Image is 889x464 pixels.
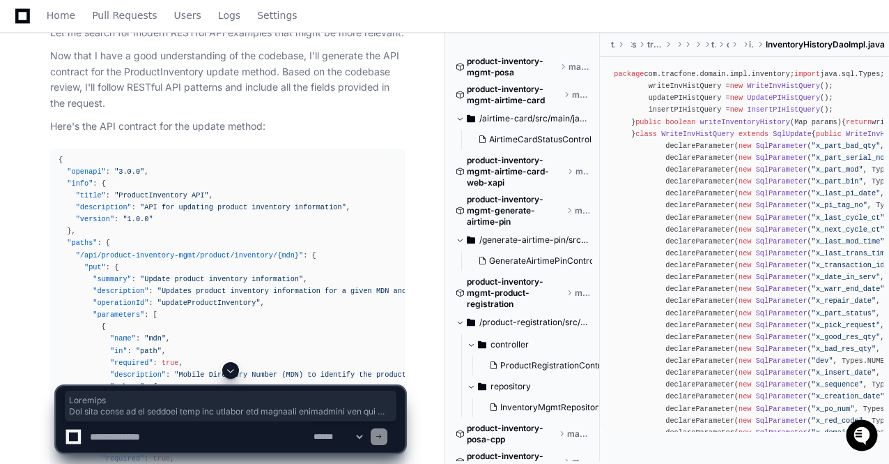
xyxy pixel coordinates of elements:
span: Settings [257,11,297,20]
span: , [346,203,350,211]
span: "x_last_pi_date" [812,189,881,197]
span: Pylon [139,218,169,228]
span: master [575,287,589,299]
span: "ProductInventory API" [114,191,209,200]
span: "x_next_cycle_ct" [812,225,885,234]
span: { [102,179,106,188]
span: new [739,297,751,305]
span: tracfone [711,39,716,50]
span: SqlParameter [756,357,807,365]
span: extends [739,130,768,138]
span: AirtimeCardStatusController.java [489,134,620,145]
span: "openapi" [67,167,105,176]
span: new [730,93,743,102]
span: SqlParameter [756,309,807,317]
span: "x_part_bin" [812,177,863,186]
span: , [72,227,76,235]
span: : [127,347,132,355]
span: SqlParameter [756,345,807,353]
span: "required" [110,359,153,367]
span: Home [47,11,75,20]
div: Start new chat [47,103,229,117]
span: SqlParameter [756,225,807,234]
span: : [144,310,148,319]
span: SqlParameter [756,249,807,257]
span: domain [727,39,729,50]
span: : [97,239,101,247]
span: "put" [84,263,106,271]
span: new [739,249,751,257]
span: "1.0.0" [123,215,153,223]
button: /product-registration/src/main/java/com/tracfone/productregistration [456,311,589,334]
p: Let me search for modern RESTful API examples that might be more relevant: [50,25,405,41]
span: "/api/product-inventory-mgmt/product/inventory/{mdn}" [76,251,304,260]
span: "x_bad_res_qty" [812,345,876,353]
span: : [132,275,136,283]
span: public [635,118,661,126]
span: "path" [136,347,162,355]
span: writeInventoryHistory [700,118,790,126]
span: UpdatePIHistQuery [747,93,820,102]
span: new [730,82,743,90]
span: new [739,321,751,329]
span: Loremips Dol sita conse ad el seddoei temp inc utlabor etd magnaali enimadmini ven qui NostrudExe... [69,395,392,417]
span: Pull Requests [92,11,157,20]
svg: Directory [478,336,486,353]
span: : [148,299,153,307]
span: : [106,191,110,200]
span: "in" [110,347,127,355]
span: product-inventory-mgmt-posa [467,56,557,78]
span: new [739,309,751,317]
span: "description" [76,203,132,211]
span: "x_repair_date" [812,297,876,305]
span: { [114,263,118,271]
span: , [166,334,170,343]
span: new [739,165,751,174]
span: "x_warr_end_date" [812,285,885,293]
span: controller [490,339,529,350]
span: new [739,333,751,341]
button: ProductRegistrationController.java [484,356,603,375]
span: new [739,201,751,209]
img: PlayerZero [14,13,42,41]
p: Here's the API contract for the update method: [50,119,405,135]
span: : [132,203,136,211]
span: master [572,89,589,100]
span: "description" [93,287,148,295]
span: Users [174,11,201,20]
span: "operationId" [93,299,148,307]
span: inventory [749,39,755,50]
span: , [303,275,307,283]
span: "3.0.0" [114,167,144,176]
span: SqlParameter [756,297,807,305]
span: SqlParameter [756,214,807,222]
span: new [730,105,743,114]
span: : [303,251,307,260]
span: new [739,225,751,234]
div: Past conversations [14,151,89,163]
span: new [739,189,751,197]
span: boolean [665,118,695,126]
span: "Updates product inventory information for a given MDN and customer_id" [157,287,462,295]
span: "paths" [67,239,97,247]
button: /airtime-card/src/main/java/com/tracfone/airtime/card/controller [456,107,589,130]
span: SqlParameter [756,177,807,186]
span: master [575,166,589,177]
span: "summary" [93,275,131,283]
span: "parameters" [93,310,144,319]
span: public [816,130,842,138]
span: new [739,357,751,365]
svg: Directory [467,314,475,331]
span: /generate-airtime-pin/src/main/java/com/tracfone/generate/airtime/pin/controller [479,234,589,246]
span: product-inventory-mgmt-generate-airtime-pin [467,194,564,227]
span: , [162,347,166,355]
span: [PERSON_NAME] [43,186,113,197]
span: { [102,322,106,331]
span: /product-registration/src/main/java/com/tracfone/productregistration [479,317,589,328]
iframe: Open customer support [844,418,882,456]
span: "x_part_bad_qty" [812,142,881,150]
span: : [93,179,97,188]
span: product-inventory-mgmt-airtime-card [467,84,561,106]
span: [DATE] [123,186,152,197]
span: new [739,345,751,353]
